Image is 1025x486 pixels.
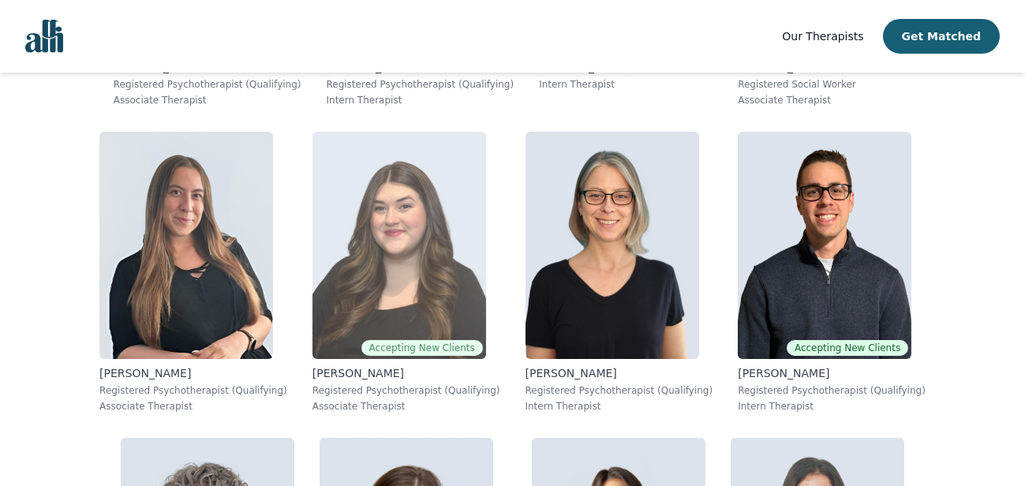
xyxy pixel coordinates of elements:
button: Get Matched [883,19,1000,54]
span: Accepting New Clients [787,340,908,356]
p: Registered Psychotherapist (Qualifying) [99,384,287,397]
p: Registered Psychotherapist (Qualifying) [114,78,301,91]
p: Associate Therapist [114,94,301,107]
a: Our Therapists [782,27,863,46]
p: Associate Therapist [738,94,911,107]
img: Shannon_Vokes [99,132,273,359]
img: alli logo [25,20,63,53]
p: Intern Therapist [526,400,713,413]
p: [PERSON_NAME] [526,365,713,381]
a: Ethan_BraunAccepting New Clients[PERSON_NAME]Registered Psychotherapist (Qualifying)Intern Therapist [725,119,938,425]
p: Registered Social Worker [738,78,911,91]
p: Intern Therapist [738,400,926,413]
img: Meghan_Dudley [526,132,699,359]
span: Our Therapists [782,30,863,43]
span: Accepting New Clients [361,340,483,356]
p: Associate Therapist [99,400,287,413]
p: [PERSON_NAME] [99,365,287,381]
p: Registered Psychotherapist (Qualifying) [738,384,926,397]
a: Meghan_Dudley[PERSON_NAME]Registered Psychotherapist (Qualifying)Intern Therapist [513,119,726,425]
a: Shannon_Vokes[PERSON_NAME]Registered Psychotherapist (Qualifying)Associate Therapist [87,119,300,425]
p: Registered Psychotherapist (Qualifying) [327,78,514,91]
p: Intern Therapist [539,78,713,91]
p: Registered Psychotherapist (Qualifying) [312,384,500,397]
p: Registered Psychotherapist (Qualifying) [526,384,713,397]
p: [PERSON_NAME] [312,365,500,381]
p: Associate Therapist [312,400,500,413]
a: Olivia_SnowAccepting New Clients[PERSON_NAME]Registered Psychotherapist (Qualifying)Associate The... [300,119,513,425]
p: Intern Therapist [327,94,514,107]
p: [PERSON_NAME] [738,365,926,381]
img: Ethan_Braun [738,132,911,359]
img: Olivia_Snow [312,132,486,359]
